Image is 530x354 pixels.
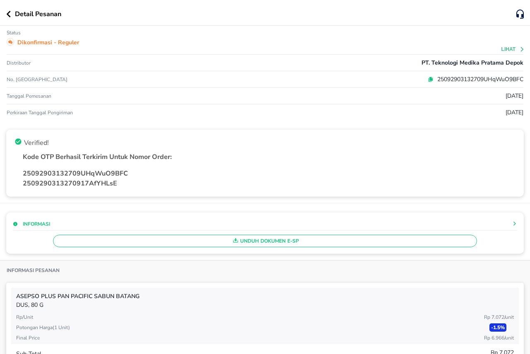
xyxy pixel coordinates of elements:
[506,92,523,100] p: [DATE]
[23,169,516,178] p: 25092903132709UHqWuO9BFC
[484,334,514,342] p: Rp 6.966
[16,334,40,342] p: Final Price
[434,75,523,84] p: 25092903132709UHqWuO9BFC
[504,335,514,341] span: / Unit
[23,152,516,162] p: Kode OTP Berhasil Terkirim Untuk Nomor Order:
[422,58,523,67] p: PT. Teknologi Medika Pratama Depok
[57,236,473,246] span: Unduh Dokumen e-SP
[7,60,31,66] p: Distributor
[16,313,33,321] p: Rp/Unit
[15,9,61,19] p: Detail Pesanan
[13,220,50,228] button: Informasi
[501,46,525,52] button: Lihat
[16,301,514,309] p: DUS, 80 g
[7,109,73,116] p: Perkiraan Tanggal Pengiriman
[23,178,516,188] p: 2509290313270917AfYHLsE
[484,313,514,321] p: Rp 7.072
[53,235,477,247] button: Unduh Dokumen e-SP
[506,108,523,117] p: [DATE]
[7,93,51,99] p: Tanggal pemesanan
[17,38,79,47] p: Dikonfirmasi - Reguler
[504,314,514,320] span: / Unit
[24,138,49,148] p: Verified!
[7,29,21,36] p: Status
[7,267,60,274] p: Informasi Pesanan
[23,220,50,228] p: Informasi
[16,292,514,301] p: ASEPSO PLUS Pan Pacific SABUN BATANG
[489,323,506,332] p: - 1.5 %
[16,324,70,331] p: Potongan harga ( 1 Unit )
[7,76,179,83] p: No. [GEOGRAPHIC_DATA]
